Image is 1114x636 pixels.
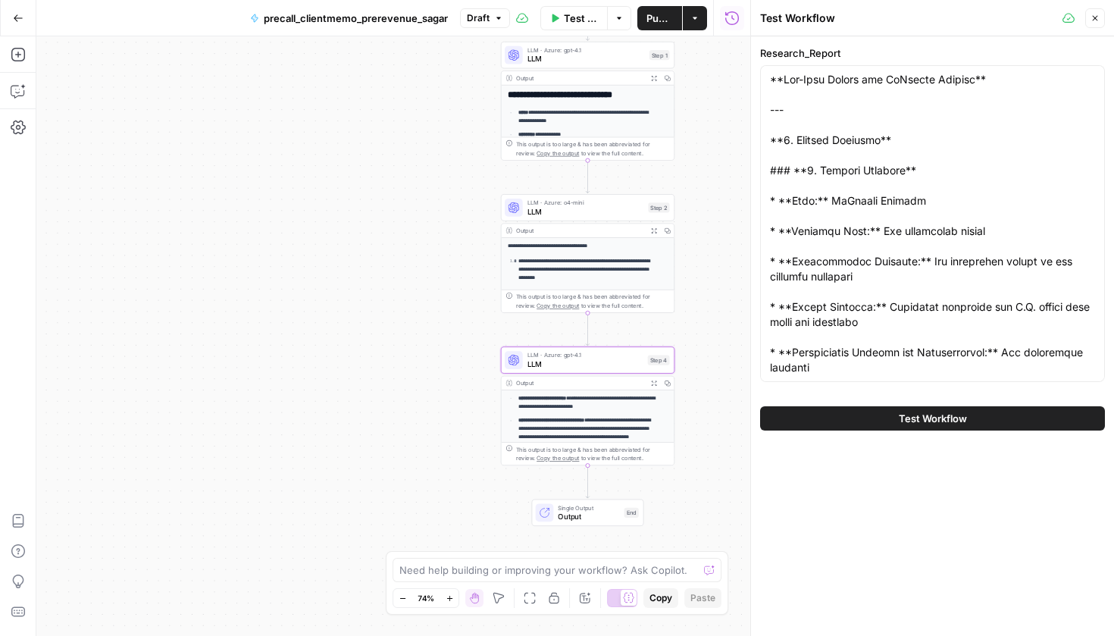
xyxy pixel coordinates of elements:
span: Copy the output [537,302,579,309]
span: Single Output [558,503,619,512]
button: Test Workflow [760,406,1105,431]
button: precall_clientmemo_prerevenue_sagar [241,6,457,30]
div: Output [516,74,644,83]
div: Output [516,226,644,235]
span: LLM [527,359,643,370]
button: Publish [637,6,682,30]
span: LLM · Azure: gpt-4.1 [527,350,643,359]
div: This output is too large & has been abbreviated for review. to view the full content. [516,293,670,311]
span: Copy [649,591,672,605]
span: Copy the output [537,455,579,462]
span: Draft [467,11,490,25]
label: Research_Report [760,45,1105,61]
button: Copy [643,588,678,608]
div: This output is too large & has been abbreviated for review. to view the full content. [516,139,670,158]
div: This output is too large & has been abbreviated for review. to view the full content. [516,445,670,463]
div: Output [516,378,644,387]
button: Draft [460,8,510,28]
span: LLM · Azure: gpt-4.1 [527,45,645,55]
span: Output [558,511,619,522]
div: End [624,508,639,518]
div: Step 1 [649,50,670,60]
span: LLM [527,206,644,218]
span: Test Workflow [899,411,967,426]
span: precall_clientmemo_prerevenue_sagar [264,11,448,26]
button: Test Data [540,6,608,30]
g: Edge from step_1 to step_2 [586,161,589,193]
span: Publish [646,11,673,26]
g: Edge from start to step_1 [586,8,589,40]
g: Edge from step_2 to step_4 [586,313,589,346]
span: LLM [527,53,645,64]
div: Step 4 [648,355,670,365]
span: 74% [418,592,434,604]
span: LLM · Azure: o4-mini [527,198,644,207]
div: Single OutputOutputEnd [501,500,674,527]
span: Copy the output [537,150,579,157]
button: Paste [684,588,721,608]
g: Edge from step_4 to end [586,465,589,498]
span: Paste [690,591,715,605]
div: Step 2 [648,202,669,212]
span: Test Data [564,11,599,26]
